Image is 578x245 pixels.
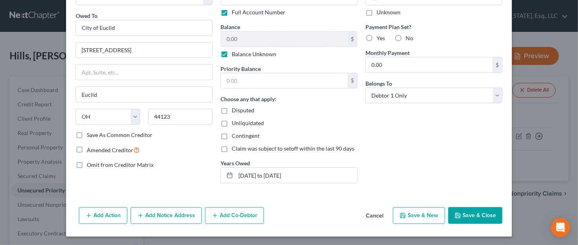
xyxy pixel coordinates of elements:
span: Contingent [232,132,260,139]
input: Apt, Suite, etc... [76,65,212,80]
span: Amended Creditor [87,147,133,153]
label: Unknown [377,8,400,16]
button: Add Action [79,207,127,224]
span: Unliquidated [232,120,264,126]
input: Enter city... [76,87,212,102]
div: Open Intercom Messenger [551,218,570,237]
span: Belongs To [365,80,392,87]
span: Claim was subject to setoff within the last 90 days [232,145,354,152]
label: Monthly Payment [365,49,410,57]
label: Choose any that apply: [221,95,276,103]
div: $ [348,73,357,88]
label: Priority Balance [221,65,261,73]
input: Enter address... [76,43,212,58]
button: Save & Close [448,207,502,224]
span: Disputed [232,107,254,114]
label: Payment Plan Set? [365,23,502,31]
div: $ [492,57,502,73]
button: Add Co-Debtor [205,207,264,224]
span: Owed To [76,12,98,19]
span: Yes [377,35,385,41]
label: Years Owed [221,159,250,167]
input: Search creditor by name... [76,20,213,36]
label: Balance [221,23,240,31]
span: No [406,35,413,41]
input: 0.00 [221,31,348,47]
input: -- [236,168,357,183]
input: 0.00 [366,57,492,73]
input: 0.00 [221,73,348,88]
div: $ [348,31,357,47]
button: Cancel [359,208,390,224]
button: Save & New [393,207,445,224]
label: Full Account Number [232,8,285,16]
label: Balance Unknown [232,50,276,58]
input: Enter zip... [148,109,213,125]
span: Omit from Creditor Matrix [87,161,154,168]
label: Save As Common Creditor [87,131,152,139]
button: Add Notice Address [131,207,202,224]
